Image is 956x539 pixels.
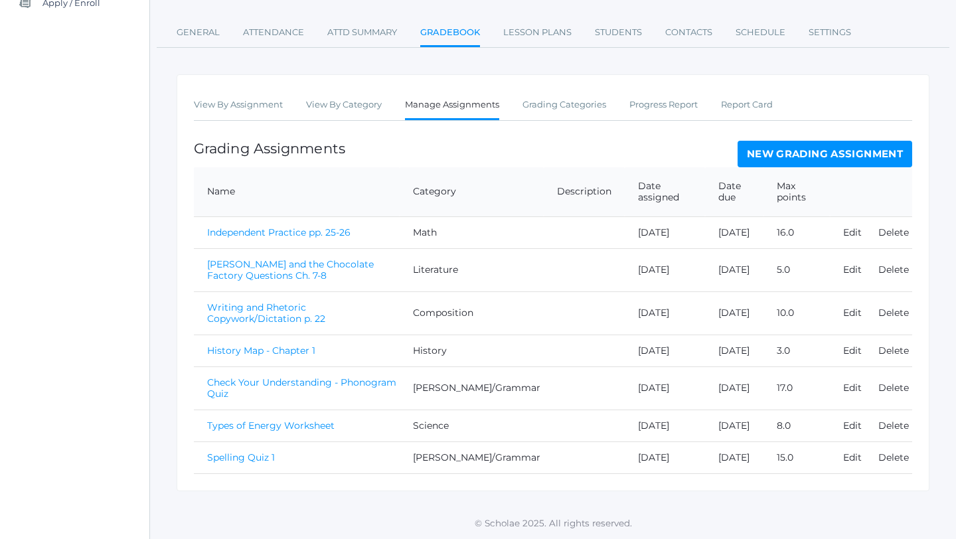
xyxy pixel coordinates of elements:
[705,216,764,248] td: [DATE]
[705,248,764,291] td: [DATE]
[705,167,764,217] th: Date due
[207,420,335,431] a: Types of Energy Worksheet
[878,307,909,319] a: Delete
[150,516,956,530] p: © Scholae 2025. All rights reserved.
[405,92,499,120] a: Manage Assignments
[763,441,830,473] td: 15.0
[400,410,544,441] td: Science
[243,19,304,46] a: Attendance
[721,92,773,118] a: Report Card
[878,264,909,275] a: Delete
[400,441,544,473] td: [PERSON_NAME]/Grammar
[843,345,862,356] a: Edit
[207,301,325,325] a: Writing and Rhetoric Copywork/Dictation p. 22
[177,19,220,46] a: General
[629,92,698,118] a: Progress Report
[736,19,785,46] a: Schedule
[705,291,764,335] td: [DATE]
[763,248,830,291] td: 5.0
[625,441,705,473] td: [DATE]
[306,92,382,118] a: View By Category
[400,216,544,248] td: Math
[705,410,764,441] td: [DATE]
[705,366,764,410] td: [DATE]
[194,167,400,217] th: Name
[843,451,862,463] a: Edit
[207,451,275,463] a: Spelling Quiz 1
[625,335,705,366] td: [DATE]
[843,420,862,431] a: Edit
[665,19,712,46] a: Contacts
[763,410,830,441] td: 8.0
[207,258,374,281] a: [PERSON_NAME] and the Chocolate Factory Questions Ch. 7-8
[327,19,397,46] a: Attd Summary
[625,167,705,217] th: Date assigned
[400,291,544,335] td: Composition
[625,410,705,441] td: [DATE]
[738,141,912,167] a: New Grading Assignment
[763,335,830,366] td: 3.0
[705,335,764,366] td: [DATE]
[843,264,862,275] a: Edit
[878,382,909,394] a: Delete
[400,366,544,410] td: [PERSON_NAME]/Grammar
[595,19,642,46] a: Students
[763,291,830,335] td: 10.0
[194,141,345,156] h1: Grading Assignments
[207,376,396,400] a: Check Your Understanding - Phonogram Quiz
[625,291,705,335] td: [DATE]
[705,441,764,473] td: [DATE]
[400,335,544,366] td: History
[763,366,830,410] td: 17.0
[878,451,909,463] a: Delete
[625,216,705,248] td: [DATE]
[194,92,283,118] a: View By Assignment
[843,226,862,238] a: Edit
[544,167,625,217] th: Description
[522,92,606,118] a: Grading Categories
[878,226,909,238] a: Delete
[878,345,909,356] a: Delete
[843,382,862,394] a: Edit
[420,19,480,48] a: Gradebook
[400,248,544,291] td: Literature
[763,216,830,248] td: 16.0
[625,366,705,410] td: [DATE]
[809,19,851,46] a: Settings
[625,248,705,291] td: [DATE]
[878,420,909,431] a: Delete
[763,167,830,217] th: Max points
[843,307,862,319] a: Edit
[503,19,572,46] a: Lesson Plans
[207,226,351,238] a: Independent Practice pp. 25-26
[400,167,544,217] th: Category
[207,345,315,356] a: History Map - Chapter 1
